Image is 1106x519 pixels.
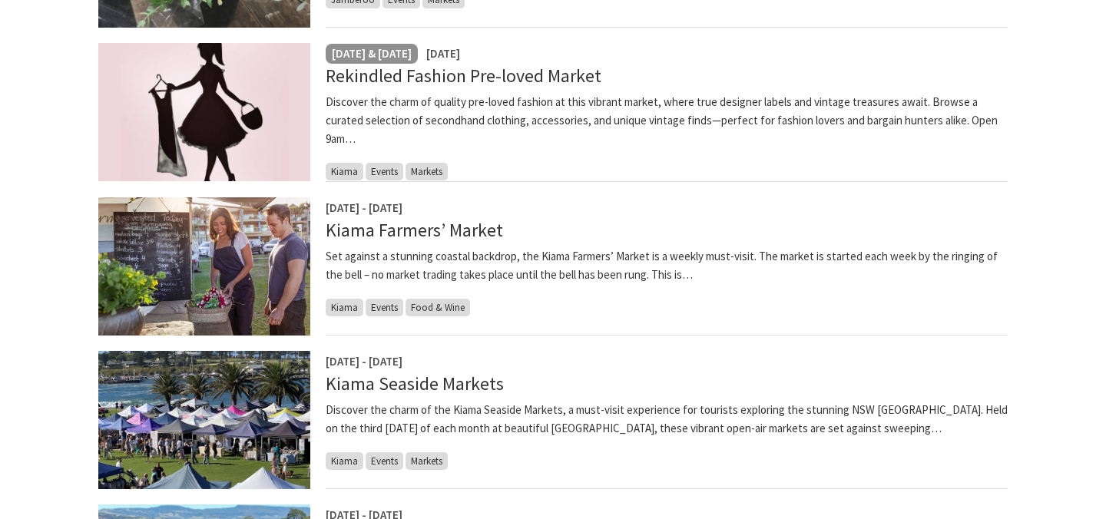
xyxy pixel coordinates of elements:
span: Kiama [326,299,363,316]
span: Food & Wine [406,299,470,316]
p: Set against a stunning coastal backdrop, the Kiama Farmers’ Market is a weekly must-visit. The ma... [326,247,1008,284]
span: Markets [406,163,448,180]
span: Events [366,299,403,316]
img: Kiama-Farmers-Market-Credit-DNSW [98,197,310,336]
a: Rekindled Fashion Pre-loved Market [326,64,601,88]
span: [DATE] [426,46,460,61]
span: Events [366,163,403,180]
span: Kiama [326,163,363,180]
span: Kiama [326,452,363,470]
a: Kiama Farmers’ Market [326,218,503,242]
img: Kiama Seaside Market [98,351,310,489]
img: fashion [98,43,310,181]
a: Kiama Seaside Markets [326,372,504,395]
span: [DATE] - [DATE] [326,354,402,369]
span: Markets [406,452,448,470]
p: [DATE] & [DATE] [332,45,412,63]
span: [DATE] - [DATE] [326,200,402,215]
p: Discover the charm of the Kiama Seaside Markets, a must-visit experience for tourists exploring t... [326,401,1008,438]
p: Discover the charm of quality pre-loved fashion at this vibrant market, where true designer label... [326,93,1008,148]
span: Events [366,452,403,470]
